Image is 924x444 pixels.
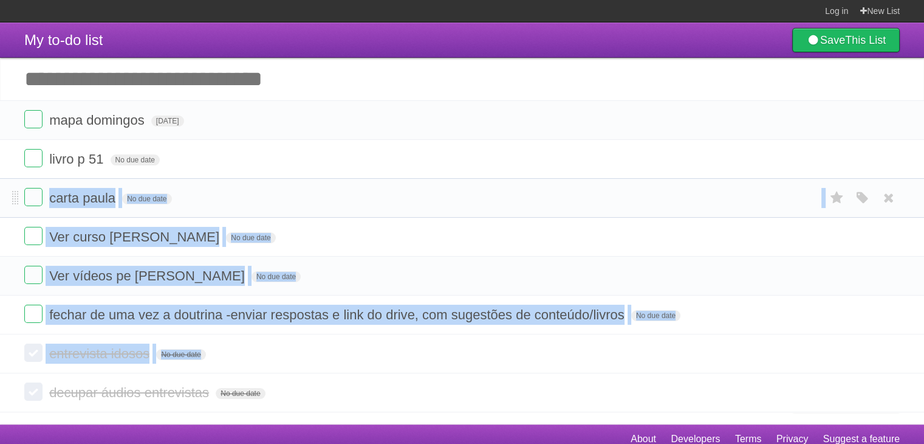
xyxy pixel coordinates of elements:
[792,28,900,52] a: SaveThis List
[49,190,118,206] span: carta paula
[24,305,43,323] label: Done
[111,154,160,165] span: No due date
[216,388,265,399] span: No due date
[24,110,43,128] label: Done
[122,193,171,204] span: No due date
[24,266,43,284] label: Done
[24,149,43,167] label: Done
[24,344,43,362] label: Done
[24,32,103,48] span: My to-do list
[826,188,849,208] label: Star task
[252,271,301,282] span: No due date
[49,346,152,361] span: entrevista idosos
[845,34,886,46] b: This List
[226,232,275,243] span: No due date
[49,229,222,245] span: Ver curso [PERSON_NAME]
[151,116,184,127] span: [DATE]
[24,188,43,206] label: Done
[24,383,43,401] label: Done
[156,349,205,360] span: No due date
[631,310,680,321] span: No due date
[24,227,43,245] label: Done
[49,385,212,400] span: decupar áudios entrevistas
[49,151,106,167] span: livro p 51
[49,113,148,128] span: mapa domingos
[49,268,248,283] span: Ver vídeos pe [PERSON_NAME]
[49,307,628,322] span: fechar de uma vez a doutrina -enviar respostas e link do drive, com sugestões de conteúdo/livros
